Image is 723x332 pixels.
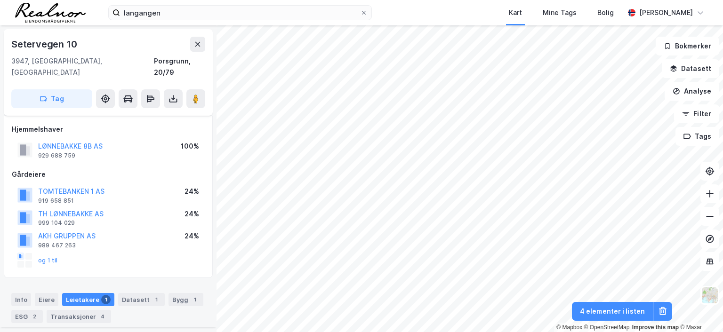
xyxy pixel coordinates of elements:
div: ESG [11,310,43,323]
div: 989 467 263 [38,242,76,249]
img: Z [701,286,719,304]
div: 100% [181,141,199,152]
div: Info [11,293,31,306]
div: Kart [509,7,522,18]
div: Bygg [169,293,203,306]
div: 3947, [GEOGRAPHIC_DATA], [GEOGRAPHIC_DATA] [11,55,154,78]
a: Mapbox [556,324,582,331]
div: Bolig [597,7,614,18]
button: Filter [674,104,719,123]
div: 24% [185,208,199,220]
div: Kontrollprogram for chat [676,287,723,332]
button: Datasett [662,59,719,78]
iframe: Chat Widget [676,287,723,332]
div: Transaksjoner [47,310,111,323]
div: 4 [98,312,107,321]
a: Improve this map [632,324,679,331]
img: realnor-logo.934646d98de889bb5806.png [15,3,86,23]
div: 24% [185,230,199,242]
div: Gårdeiere [12,169,205,180]
div: 1 [152,295,161,304]
div: 919 658 851 [38,197,74,205]
div: 1 [190,295,200,304]
a: OpenStreetMap [584,324,630,331]
div: 24% [185,186,199,197]
div: Mine Tags [543,7,577,18]
div: [PERSON_NAME] [639,7,693,18]
button: 4 elementer i listen [572,302,653,321]
button: Tag [11,89,92,108]
div: Hjemmelshaver [12,124,205,135]
button: Tags [675,127,719,146]
div: 2 [30,312,39,321]
div: Porsgrunn, 20/79 [154,55,205,78]
button: Analyse [665,82,719,101]
input: Søk på adresse, matrikkel, gårdeiere, leietakere eller personer [120,6,360,20]
div: Eiere [35,293,58,306]
div: Leietakere [62,293,114,306]
button: Bokmerker [656,37,719,55]
div: Setervegen 10 [11,37,79,52]
div: 929 688 759 [38,152,75,159]
div: Datasett [118,293,165,306]
div: 1 [101,295,111,304]
div: 999 104 029 [38,219,75,227]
